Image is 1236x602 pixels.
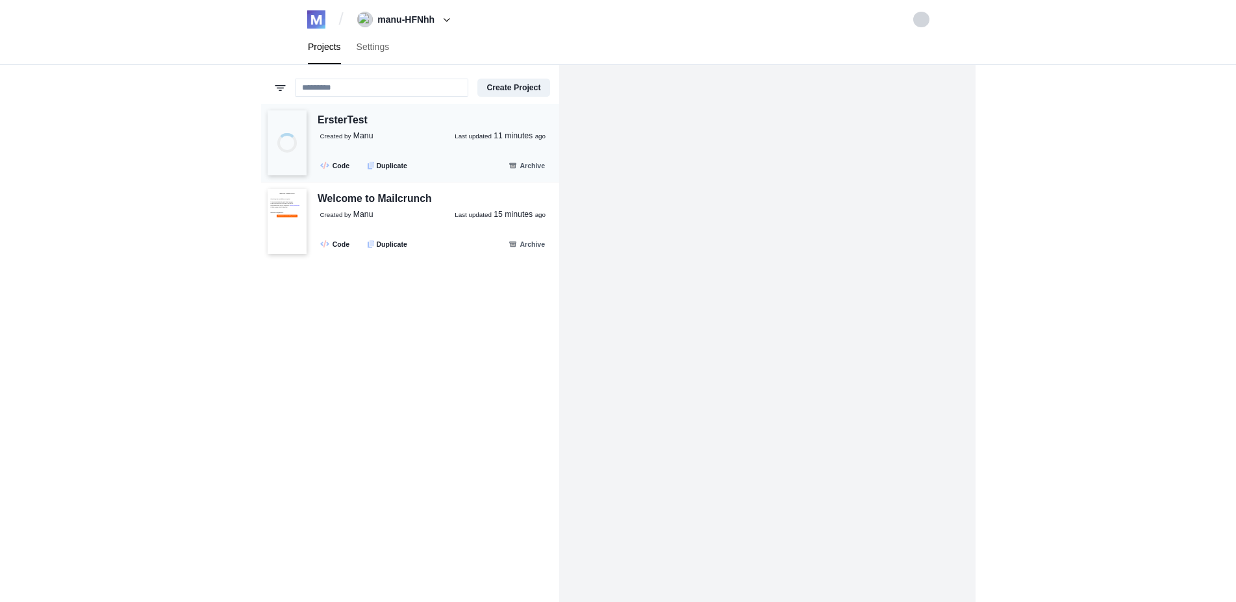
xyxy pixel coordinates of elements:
[318,191,432,207] div: Welcome to Mailcrunch
[501,158,552,173] button: Archive
[455,131,546,142] a: Last updated 11 minutes ago
[455,211,492,218] small: Last updated
[339,9,344,30] span: /
[316,158,357,173] a: Code
[361,236,414,251] button: Duplicate
[307,10,325,29] img: logo
[353,9,459,30] button: manu-HFNhh
[477,79,549,97] button: Create Project
[535,211,546,218] small: ago
[349,30,397,64] a: Settings
[501,236,552,251] button: Archive
[300,30,349,64] a: Projects
[455,132,492,140] small: Last updated
[361,158,414,173] button: Duplicate
[316,236,357,251] a: Code
[320,132,351,140] small: Created by
[535,132,546,140] small: ago
[353,131,373,140] span: Manu
[353,210,373,219] span: Manu
[320,211,351,218] small: Created by
[318,112,368,129] div: ErsterTest
[455,209,546,221] a: Last updated 15 minutes ago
